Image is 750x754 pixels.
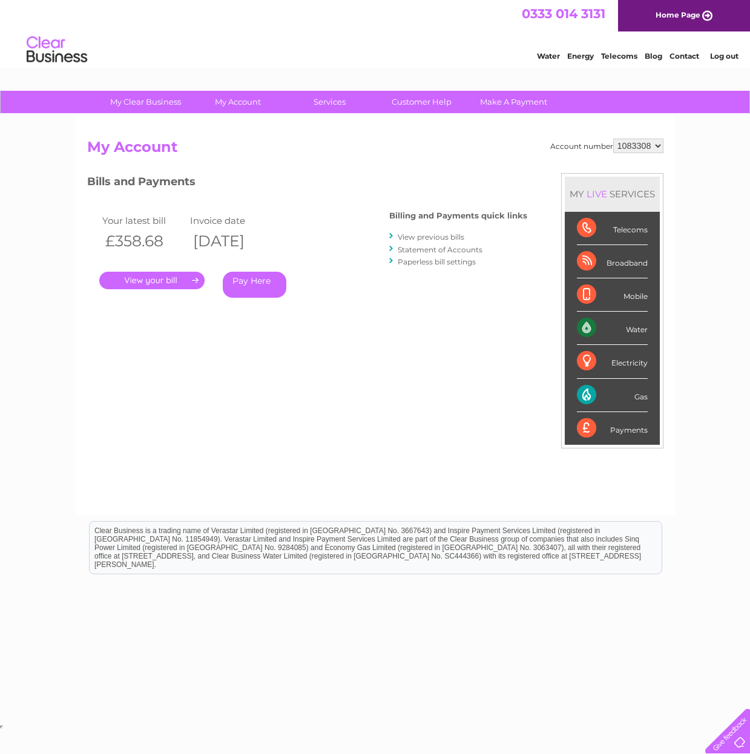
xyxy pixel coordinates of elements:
th: [DATE] [187,229,275,254]
div: Mobile [577,278,648,312]
div: Electricity [577,345,648,378]
div: MY SERVICES [565,177,660,211]
a: My Account [188,91,288,113]
h2: My Account [87,139,663,162]
th: £358.68 [99,229,187,254]
td: Your latest bill [99,212,187,229]
div: Broadband [577,245,648,278]
a: Paperless bill settings [398,257,476,266]
a: My Clear Business [96,91,196,113]
td: Invoice date [187,212,275,229]
a: Customer Help [372,91,472,113]
a: Telecoms [601,51,637,61]
h3: Bills and Payments [87,173,527,194]
a: Energy [567,51,594,61]
a: Statement of Accounts [398,245,482,254]
div: Water [577,312,648,345]
img: logo.png [26,31,88,68]
a: Contact [669,51,699,61]
a: Blog [645,51,662,61]
a: View previous bills [398,232,464,241]
div: Telecoms [577,212,648,245]
div: Payments [577,412,648,445]
a: . [99,272,205,289]
div: LIVE [584,188,610,200]
div: Gas [577,379,648,412]
a: Make A Payment [464,91,564,113]
a: Services [280,91,380,113]
div: Account number [550,139,663,153]
a: 0333 014 3131 [522,6,605,21]
a: Water [537,51,560,61]
a: Pay Here [223,272,286,298]
a: Log out [710,51,738,61]
h4: Billing and Payments quick links [389,211,527,220]
div: Clear Business is a trading name of Verastar Limited (registered in [GEOGRAPHIC_DATA] No. 3667643... [90,7,662,59]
